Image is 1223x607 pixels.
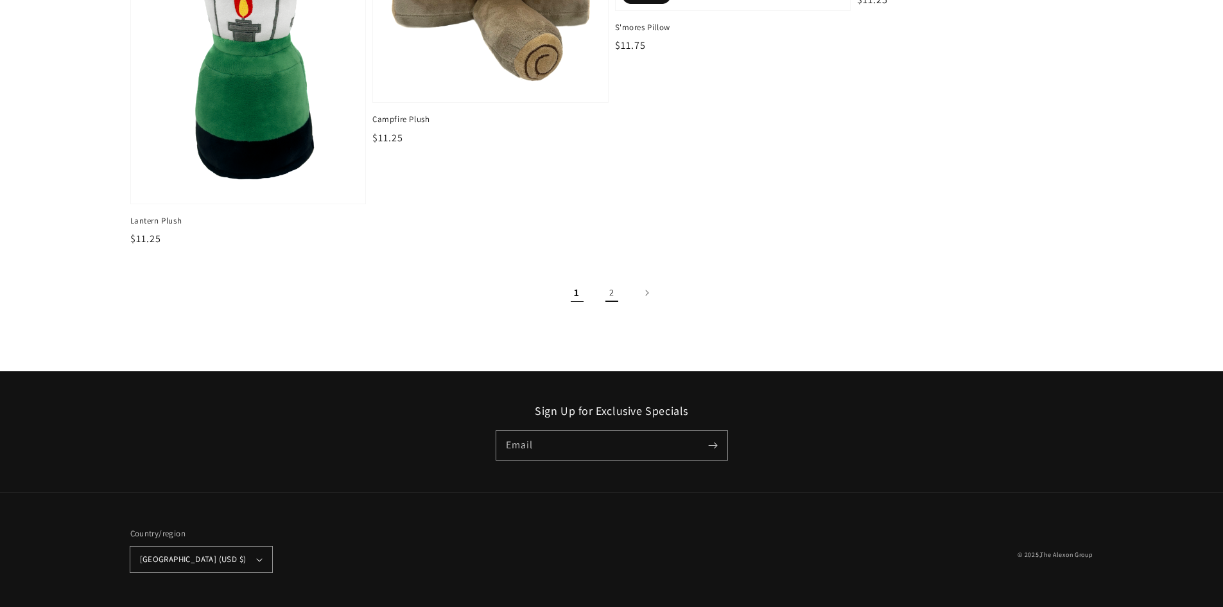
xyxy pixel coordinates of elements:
h2: Sign Up for Exclusive Specials [130,403,1093,418]
a: Next page [632,279,661,307]
span: S'mores Pillow [615,22,851,33]
h2: Country/region [130,527,272,540]
small: © 2025, [1018,550,1093,559]
span: Lantern Plush [130,215,367,227]
a: Page 2 [598,279,626,307]
span: $11.25 [130,232,161,245]
span: $11.25 [372,131,403,145]
span: Campfire Plush [372,114,609,125]
span: Page 1 [563,279,591,307]
button: [GEOGRAPHIC_DATA] (USD $) [130,547,272,572]
button: Subscribe [699,431,727,459]
span: $11.75 [615,39,646,52]
nav: Pagination [130,279,1093,307]
a: The Alexon Group [1040,550,1093,559]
